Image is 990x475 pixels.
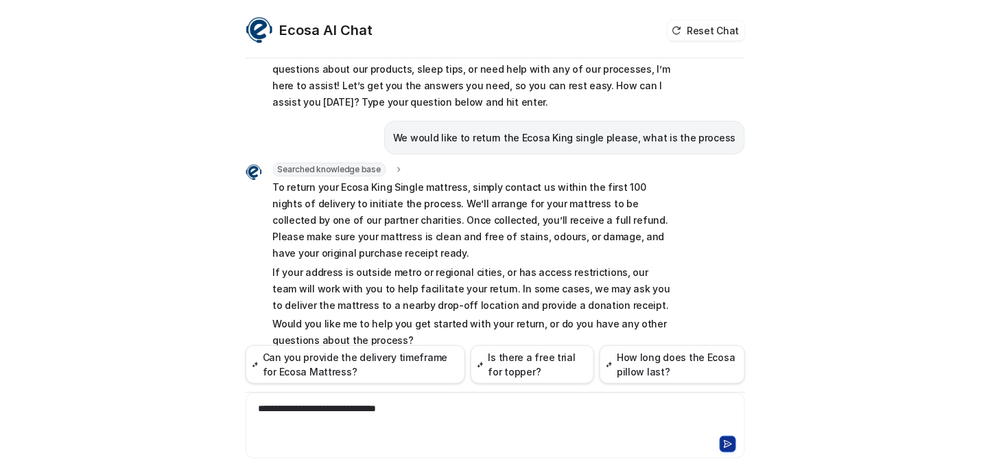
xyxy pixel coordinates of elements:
[246,164,262,181] img: Widget
[273,179,674,262] p: To return your Ecosa King Single mattress, simply contact us within the first 100 nights of deliv...
[273,264,674,314] p: If your address is outside metro or regional cities, or has access restrictions, our team will wo...
[668,21,744,40] button: Reset Chat
[393,130,736,146] p: We would like to return the Ecosa King single please, what is the process
[471,345,593,384] button: Is there a free trial for topper?
[246,345,466,384] button: Can you provide the delivery timeframe for Ecosa Mattress?
[273,316,674,349] p: Would you like me to help you get started with your return, or do you have any other questions ab...
[273,45,674,111] p: Hi there! I’m Dream Bot, your personal guide to everything Ecosa. Whether you have questions abou...
[246,16,273,44] img: Widget
[273,163,386,176] span: Searched knowledge base
[280,21,373,40] h2: Ecosa AI Chat
[600,345,745,384] button: How long does the Ecosa pillow last?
